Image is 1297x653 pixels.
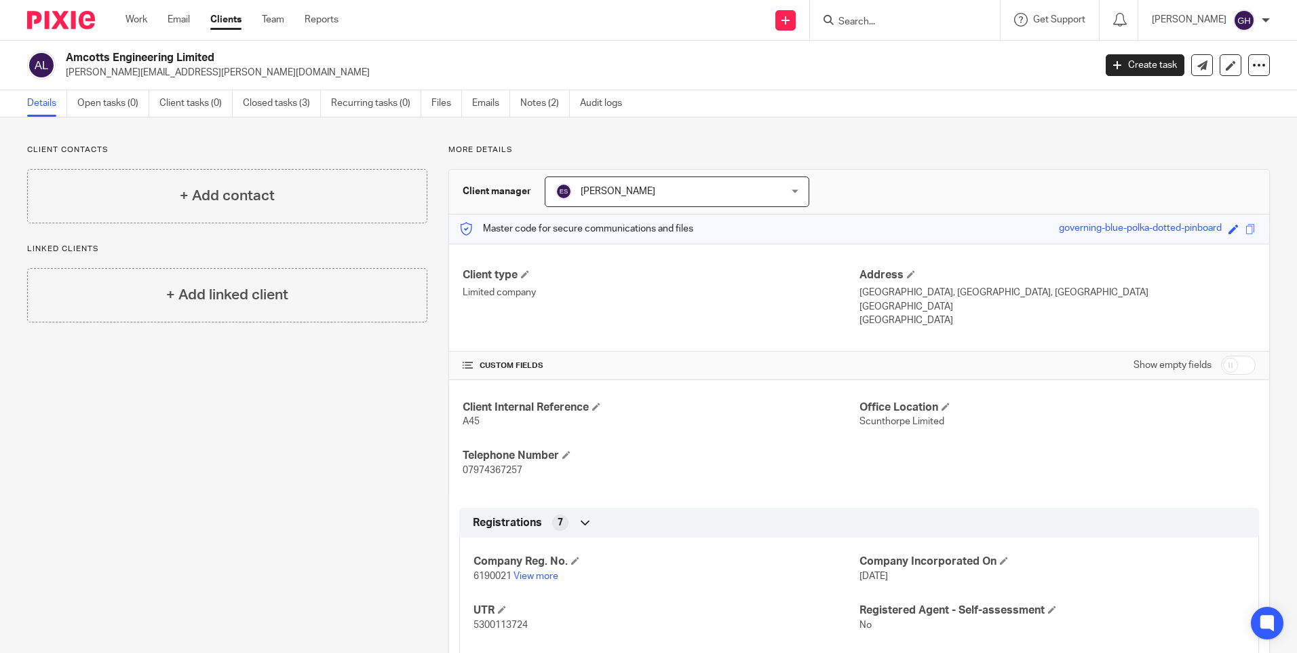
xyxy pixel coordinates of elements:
[331,90,421,117] a: Recurring tasks (0)
[463,286,859,299] p: Limited company
[159,90,233,117] a: Client tasks (0)
[210,13,241,26] a: Clients
[1106,54,1184,76] a: Create task
[168,13,190,26] a: Email
[448,145,1270,155] p: More details
[463,466,522,475] span: 07974367257
[556,183,572,200] img: svg%3E
[27,145,427,155] p: Client contacts
[837,16,959,29] input: Search
[580,90,632,117] a: Audit logs
[859,268,1256,282] h4: Address
[463,449,859,463] h4: Telephone Number
[243,90,321,117] a: Closed tasks (3)
[473,555,859,569] h4: Company Reg. No.
[77,90,149,117] a: Open tasks (0)
[166,284,288,305] h4: + Add linked client
[859,572,888,581] span: [DATE]
[581,187,655,196] span: [PERSON_NAME]
[27,90,67,117] a: Details
[859,314,1256,327] p: [GEOGRAPHIC_DATA]
[514,572,558,581] a: View more
[472,90,510,117] a: Emails
[463,417,480,426] span: A45
[27,11,95,29] img: Pixie
[1233,10,1255,31] img: svg%3E
[859,300,1256,314] p: [GEOGRAPHIC_DATA]
[1152,13,1226,26] p: [PERSON_NAME]
[180,185,275,206] h4: + Add contact
[66,51,881,65] h2: Amcotts Engineering Limited
[1059,221,1222,237] div: governing-blue-polka-dotted-pinboard
[463,360,859,371] h4: CUSTOM FIELDS
[305,13,338,26] a: Reports
[558,516,563,529] span: 7
[1134,358,1212,372] label: Show empty fields
[859,417,944,426] span: Scunthorpe Limited
[473,603,859,618] h4: UTR
[473,516,542,530] span: Registrations
[463,400,859,415] h4: Client Internal Reference
[1033,15,1085,24] span: Get Support
[125,13,147,26] a: Work
[520,90,570,117] a: Notes (2)
[459,222,693,236] p: Master code for secure communications and files
[262,13,284,26] a: Team
[27,244,427,255] p: Linked clients
[66,66,1085,79] p: [PERSON_NAME][EMAIL_ADDRESS][PERSON_NAME][DOMAIN_NAME]
[859,400,1256,415] h4: Office Location
[859,603,1245,618] h4: Registered Agent - Self-assessment
[463,268,859,282] h4: Client type
[431,90,462,117] a: Files
[473,620,528,630] span: 5300113724
[859,286,1256,299] p: [GEOGRAPHIC_DATA], [GEOGRAPHIC_DATA], [GEOGRAPHIC_DATA]
[859,620,872,630] span: No
[859,555,1245,569] h4: Company Incorporated On
[27,51,56,79] img: svg%3E
[473,572,511,581] span: 6190021
[463,185,531,198] h3: Client manager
